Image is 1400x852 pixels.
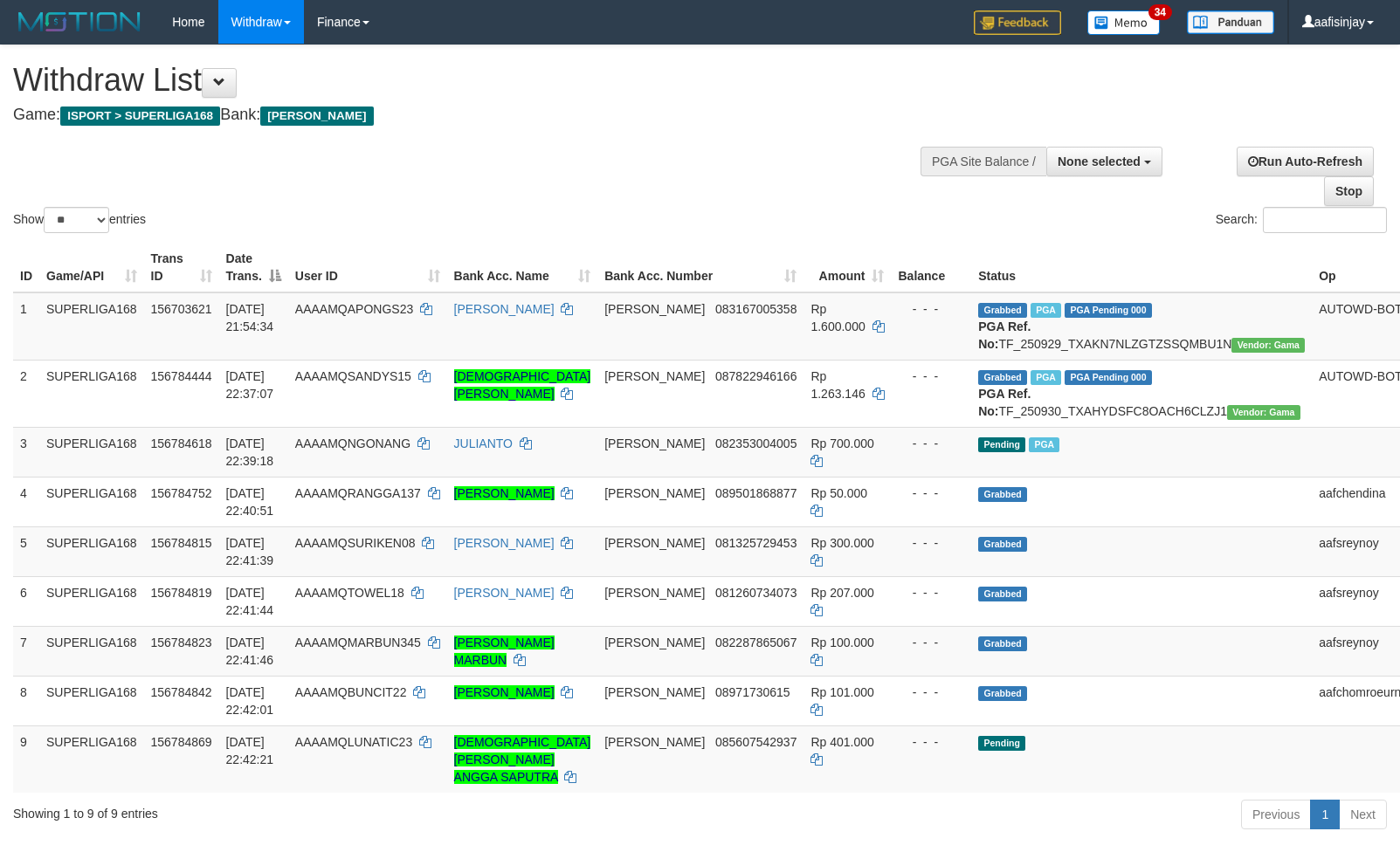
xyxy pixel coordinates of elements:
th: Game/API: activate to sort column ascending [39,243,144,292]
th: Bank Acc. Number: activate to sort column ascending [597,243,803,292]
img: Button%20Memo.svg [1087,10,1161,35]
span: Copy 083167005358 to clipboard [715,302,797,316]
a: Next [1339,800,1387,829]
div: PGA Site Balance / [921,147,1046,176]
td: 1 [13,292,39,361]
span: Rp 700.000 [810,436,873,450]
span: Copy 087822946166 to clipboard [715,369,797,383]
span: AAAAMQBUNCIT22 [295,685,407,699]
th: Trans ID: activate to sort column ascending [144,243,219,292]
span: Copy 085607542937 to clipboard [715,735,797,749]
td: 4 [13,477,39,526]
div: - - - [898,435,964,452]
span: AAAAMQMARBUN345 [295,636,421,649]
span: AAAAMQAPONGS23 [295,302,413,316]
span: Vendor URL: https://trx31.1velocity.biz [1227,405,1300,420]
div: - - - [898,684,964,701]
label: Search: [1216,207,1387,233]
span: Rp 1.263.146 [810,369,865,401]
div: - - - [898,534,964,552]
span: Grabbed [978,537,1027,552]
span: Grabbed [978,587,1027,601]
td: 9 [13,725,39,793]
span: 156784444 [151,369,212,383]
div: - - - [898,484,964,502]
span: 156784869 [151,735,212,749]
span: Copy 081260734073 to clipboard [715,586,797,600]
span: [PERSON_NAME] [604,369,705,383]
span: 34 [1148,4,1172,20]
td: SUPERLIGA168 [39,360,144,427]
div: - - - [898,300,964,318]
span: Rp 50.000 [810,486,867,500]
span: 156784823 [151,636,212,649]
select: Showentries [44,207,109,233]
th: Balance [891,243,971,292]
span: Rp 100.000 [810,636,873,649]
span: AAAAMQNGONANG [295,436,410,450]
span: Copy 082353004005 to clipboard [715,436,797,450]
span: Grabbed [978,636,1027,651]
td: SUPERLIGA168 [39,526,144,576]
span: [PERSON_NAME] [260,106,373,126]
span: AAAAMQRANGGA137 [295,486,421,500]
th: Date Trans.: activate to sort column descending [219,243,288,292]
div: - - - [898,733,964,751]
span: [DATE] 22:40:51 [226,486,274,518]
th: Amount: activate to sort column ascending [803,243,891,292]
a: [PERSON_NAME] [454,685,555,699]
span: 156784815 [151,536,212,550]
td: SUPERLIGA168 [39,626,144,676]
label: Show entries [13,207,146,233]
span: Copy 089501868877 to clipboard [715,486,797,500]
a: [PERSON_NAME] [454,486,555,500]
span: 156784618 [151,436,212,450]
span: PGA Pending [1065,303,1152,318]
a: [PERSON_NAME] [454,536,555,550]
span: [DATE] 21:54:34 [226,302,274,333]
span: [PERSON_NAME] [604,436,705,450]
span: 156703621 [151,302,212,316]
th: Bank Acc. Name: activate to sort column ascending [447,243,598,292]
img: Feedback.jpg [974,10,1061,35]
th: User ID: activate to sort column ascending [288,243,447,292]
span: Pending [978,437,1025,452]
span: [PERSON_NAME] [604,486,705,500]
input: Search: [1263,207,1387,233]
a: JULIANTO [454,436,513,450]
td: SUPERLIGA168 [39,427,144,477]
td: 8 [13,676,39,725]
td: 7 [13,626,39,676]
span: [PERSON_NAME] [604,735,705,749]
span: 156784842 [151,685,212,699]
img: panduan.png [1187,10,1274,34]
b: PGA Ref. No: [978,387,1031,418]
span: Rp 1.600.000 [810,302,865,333]
td: 2 [13,360,39,427]
a: Stop [1324,176,1374,206]
span: Rp 207.000 [810,586,873,600]
span: [DATE] 22:39:18 [226,436,274,468]
a: [DEMOGRAPHIC_DATA] [PERSON_NAME] ANGGA SAPUTRA [454,735,591,784]
h4: Game: Bank: [13,106,916,124]
span: [PERSON_NAME] [604,636,705,649]
span: AAAAMQTOWEL18 [295,586,404,600]
h1: Withdraw List [13,63,916,98]
a: [PERSON_NAME] [454,586,555,600]
span: ISPORT > SUPERLIGA168 [60,106,220,126]
span: AAAAMQSANDYS15 [295,369,411,383]
td: SUPERLIGA168 [39,576,144,626]
span: Marked by aafandaneth [1029,437,1059,452]
span: Pending [978,736,1025,751]
th: ID [13,243,39,292]
span: None selected [1058,155,1141,168]
span: [DATE] 22:37:07 [226,369,274,401]
span: Marked by aafandaneth [1031,370,1061,385]
td: TF_250930_TXAHYDSFC8OACH6CLZJ1 [971,360,1312,427]
td: 6 [13,576,39,626]
span: [DATE] 22:42:01 [226,685,274,717]
div: - - - [898,584,964,601]
td: SUPERLIGA168 [39,676,144,725]
span: [PERSON_NAME] [604,536,705,550]
button: None selected [1046,147,1162,176]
